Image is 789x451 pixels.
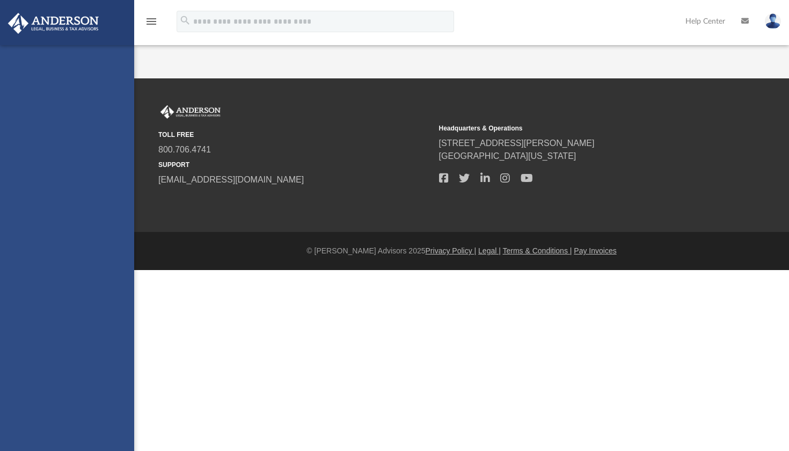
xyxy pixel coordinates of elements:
[158,145,211,154] a: 800.706.4741
[158,105,223,119] img: Anderson Advisors Platinum Portal
[574,246,616,255] a: Pay Invoices
[158,175,304,184] a: [EMAIL_ADDRESS][DOMAIN_NAME]
[439,139,595,148] a: [STREET_ADDRESS][PERSON_NAME]
[145,20,158,28] a: menu
[426,246,477,255] a: Privacy Policy |
[145,15,158,28] i: menu
[158,160,432,170] small: SUPPORT
[478,246,501,255] a: Legal |
[5,13,102,34] img: Anderson Advisors Platinum Portal
[439,151,576,161] a: [GEOGRAPHIC_DATA][US_STATE]
[765,13,781,29] img: User Pic
[179,14,191,26] i: search
[158,130,432,140] small: TOLL FREE
[439,123,712,133] small: Headquarters & Operations
[134,245,789,257] div: © [PERSON_NAME] Advisors 2025
[503,246,572,255] a: Terms & Conditions |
